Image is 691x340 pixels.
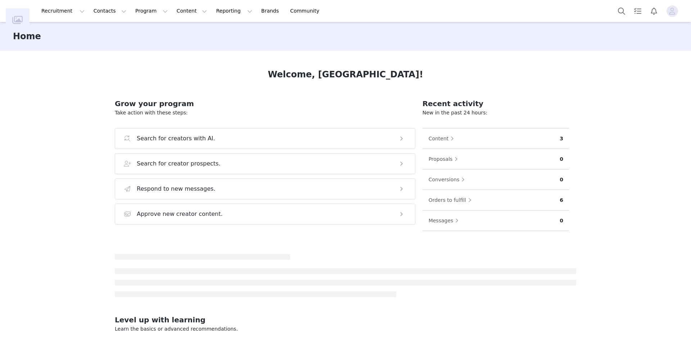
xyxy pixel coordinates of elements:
h2: Level up with learning [115,314,576,325]
button: Conversions [428,174,469,185]
h2: Grow your program [115,98,415,109]
button: Profile [662,5,685,17]
h3: Home [13,30,41,43]
button: Approve new creator content. [115,204,415,225]
a: Brands [257,3,285,19]
h1: Welcome, [GEOGRAPHIC_DATA]! [268,68,423,81]
p: 0 [560,176,563,183]
button: Content [428,133,458,144]
button: Program [131,3,172,19]
button: Messages [428,215,462,226]
p: New in the past 24 hours: [423,109,569,117]
button: Search for creator prospects. [115,153,415,174]
button: Proposals [428,153,462,165]
button: Search for creators with AI. [115,128,415,149]
button: Reporting [212,3,256,19]
a: Tasks [630,3,646,19]
h3: Search for creator prospects. [137,159,221,168]
h3: Search for creators with AI. [137,134,215,143]
button: Respond to new messages. [115,178,415,199]
h3: Respond to new messages. [137,185,216,193]
p: 0 [560,217,563,225]
a: Community [286,3,327,19]
button: Notifications [646,3,662,19]
button: Content [172,3,212,19]
h3: Approve new creator content. [137,210,223,218]
p: 6 [560,196,563,204]
button: Contacts [89,3,131,19]
button: Search [614,3,629,19]
div: avatar [669,5,676,17]
button: Recruitment [37,3,89,19]
p: 3 [560,135,563,142]
h2: Recent activity [423,98,569,109]
button: Orders to fulfill [428,194,475,206]
p: Take action with these steps: [115,109,415,117]
p: 0 [560,155,563,163]
p: Learn the basics or advanced recommendations. [115,325,576,333]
